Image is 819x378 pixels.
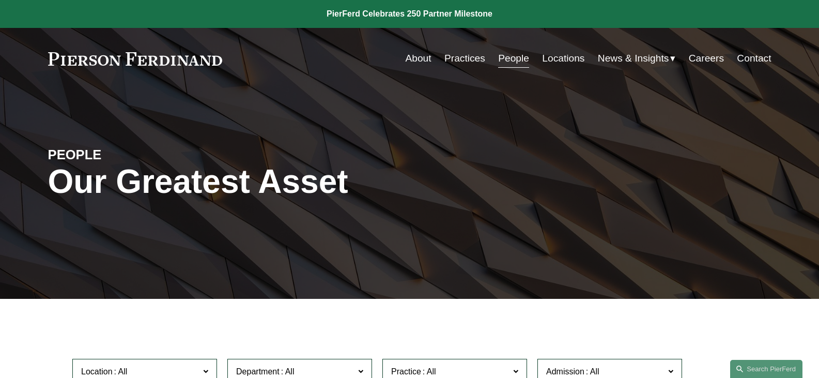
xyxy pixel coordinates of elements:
h4: PEOPLE [48,146,229,163]
a: People [498,49,529,68]
a: Locations [542,49,584,68]
a: Careers [689,49,724,68]
a: Contact [737,49,771,68]
h1: Our Greatest Asset [48,163,530,201]
span: Department [236,367,280,376]
span: Location [81,367,113,376]
span: News & Insights [598,50,669,68]
a: folder dropdown [598,49,676,68]
a: Practices [444,49,485,68]
span: Admission [546,367,584,376]
span: Practice [391,367,421,376]
a: Search this site [730,360,802,378]
a: About [405,49,431,68]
